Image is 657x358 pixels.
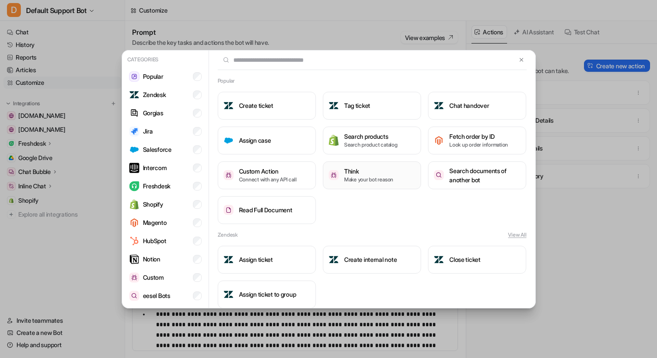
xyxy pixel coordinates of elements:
img: Read Full Document [223,205,234,215]
h3: Read Full Document [239,205,292,214]
img: Assign case [223,135,234,146]
img: Create internal note [328,254,339,265]
h3: Search products [344,132,398,141]
p: Jira [143,127,153,136]
button: View All [508,231,526,239]
img: Fetch order by ID [434,135,444,146]
p: Make your bot reason [344,176,393,184]
h3: Chat handover [449,101,489,110]
img: Assign ticket to group [223,289,234,300]
p: Search product catalog [344,141,398,149]
button: Chat handoverChat handover [428,92,526,120]
button: ThinkThinkMake your bot reason [323,161,421,189]
p: eesel Bots [143,291,170,300]
button: Search documents of another botSearch documents of another bot [428,161,526,189]
img: Create ticket [223,100,234,111]
button: Close ticketClose ticket [428,246,526,274]
img: Search products [328,134,339,146]
p: Shopify [143,200,163,209]
img: Chat handover [434,100,444,111]
h3: Close ticket [449,255,481,264]
p: Magento [143,218,167,227]
button: Create ticketCreate ticket [218,92,316,120]
p: Salesforce [143,145,172,154]
p: Look up order information [449,141,508,149]
h3: Assign ticket [239,255,273,264]
button: Assign ticketAssign ticket [218,246,316,274]
h3: Custom Action [239,167,297,176]
h3: Create internal note [344,255,397,264]
img: Tag ticket [328,100,339,111]
h2: Popular [218,77,235,85]
h3: Assign case [239,136,271,145]
button: Tag ticketTag ticket [323,92,421,120]
p: Connect with any API call [239,176,297,184]
img: Assign ticket [223,254,234,265]
h3: Search documents of another bot [449,166,521,184]
button: Create internal noteCreate internal note [323,246,421,274]
button: Fetch order by IDFetch order by IDLook up order information [428,127,526,154]
img: Think [328,170,339,180]
h3: Think [344,167,393,176]
h3: Create ticket [239,101,273,110]
button: Read Full DocumentRead Full Document [218,196,316,224]
p: Intercom [143,163,167,172]
h2: Zendesk [218,231,238,239]
img: Close ticket [434,254,444,265]
img: Search documents of another bot [434,170,444,180]
h3: Tag ticket [344,101,370,110]
button: Search productsSearch productsSearch product catalog [323,127,421,154]
img: Custom Action [223,170,234,180]
p: Notion [143,254,160,264]
p: Zendesk [143,90,166,99]
p: Gorgias [143,108,163,117]
button: Assign caseAssign case [218,127,316,154]
p: Popular [143,72,163,81]
p: Categories [126,54,205,65]
button: Custom ActionCustom ActionConnect with any API call [218,161,316,189]
p: Freshdesk [143,181,170,191]
p: HubSpot [143,236,166,245]
button: Assign ticket to groupAssign ticket to group [218,281,316,308]
h3: Fetch order by ID [449,132,508,141]
p: Custom [143,273,164,282]
h3: Assign ticket to group [239,290,296,299]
